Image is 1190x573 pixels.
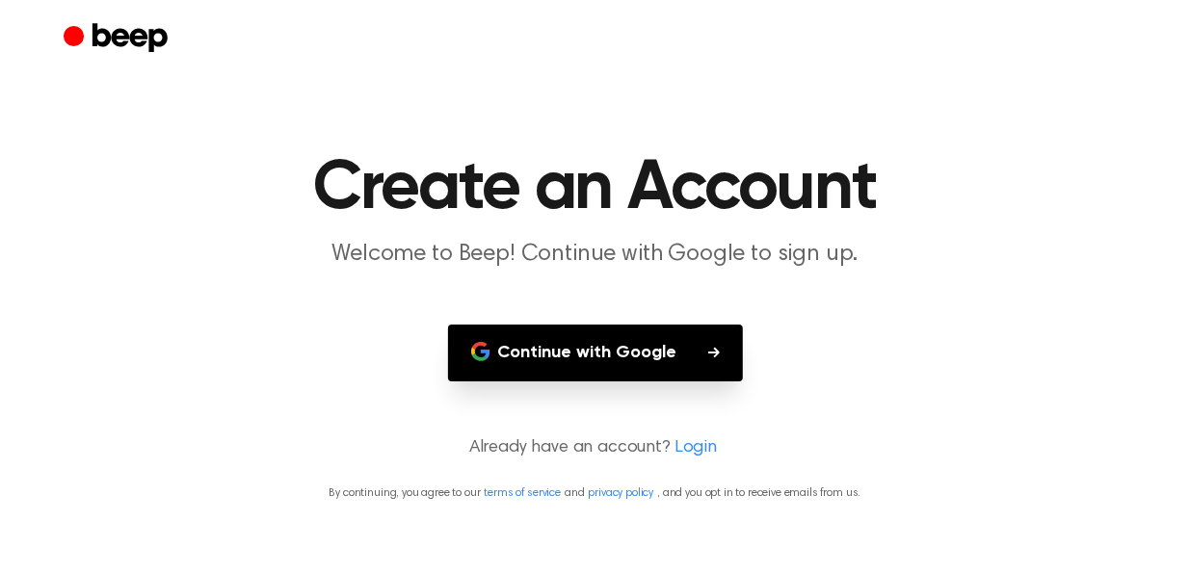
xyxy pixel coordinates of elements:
a: Beep [64,20,172,58]
p: Welcome to Beep! Continue with Google to sign up. [225,239,965,271]
p: Already have an account? [23,435,1167,461]
p: By continuing, you agree to our and , and you opt in to receive emails from us. [23,484,1167,502]
a: Login [674,435,717,461]
h1: Create an Account [102,154,1089,223]
a: terms of service [485,487,561,499]
a: privacy policy [589,487,654,499]
button: Continue with Google [448,325,743,381]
